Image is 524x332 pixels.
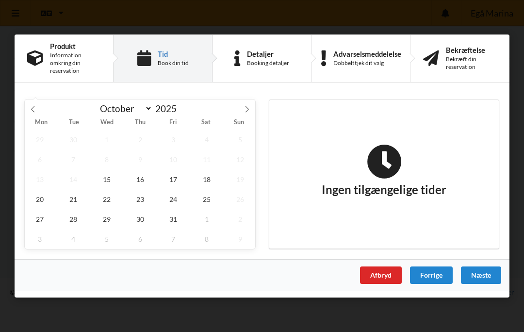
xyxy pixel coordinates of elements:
[159,189,189,209] span: October 24, 2025
[159,169,189,189] span: October 17, 2025
[225,149,255,169] span: October 12, 2025
[225,169,255,189] span: October 19, 2025
[58,189,88,209] span: October 21, 2025
[125,229,155,249] span: November 6, 2025
[225,130,255,149] span: October 5, 2025
[446,46,497,54] div: Bekræftelse
[461,266,501,284] div: Næste
[192,169,222,189] span: October 18, 2025
[125,130,155,149] span: October 2, 2025
[125,209,155,229] span: October 30, 2025
[225,209,255,229] span: November 2, 2025
[58,229,88,249] span: November 4, 2025
[410,266,453,284] div: Forrige
[159,229,189,249] span: November 7, 2025
[125,149,155,169] span: October 9, 2025
[247,59,289,67] div: Booking detaljer
[58,209,88,229] span: October 28, 2025
[360,266,402,284] div: Afbryd
[156,120,189,126] span: Fri
[152,103,184,114] input: Year
[25,229,55,249] span: November 3, 2025
[96,102,153,115] select: Month
[124,120,157,126] span: Thu
[25,130,55,149] span: September 29, 2025
[192,149,222,169] span: October 11, 2025
[50,51,100,75] div: Information omkring din reservation
[50,42,100,50] div: Produkt
[92,189,122,209] span: October 22, 2025
[189,120,222,126] span: Sat
[58,130,88,149] span: September 30, 2025
[247,50,289,58] div: Detaljer
[192,189,222,209] span: October 25, 2025
[225,229,255,249] span: November 9, 2025
[125,189,155,209] span: October 23, 2025
[222,120,255,126] span: Sun
[159,130,189,149] span: October 3, 2025
[92,229,122,249] span: November 5, 2025
[192,229,222,249] span: November 8, 2025
[25,189,55,209] span: October 20, 2025
[158,59,189,67] div: Book din tid
[333,50,401,58] div: Advarselsmeddelelse
[192,209,222,229] span: November 1, 2025
[92,130,122,149] span: October 1, 2025
[159,149,189,169] span: October 10, 2025
[25,149,55,169] span: October 6, 2025
[25,169,55,189] span: October 13, 2025
[158,50,189,58] div: Tid
[333,59,401,67] div: Dobbelttjek dit valg
[125,169,155,189] span: October 16, 2025
[92,169,122,189] span: October 15, 2025
[192,130,222,149] span: October 4, 2025
[91,120,124,126] span: Wed
[58,169,88,189] span: October 14, 2025
[446,55,497,71] div: Bekræft din reservation
[322,144,446,198] h2: Ingen tilgængelige tider
[58,120,91,126] span: Tue
[25,120,58,126] span: Mon
[92,209,122,229] span: October 29, 2025
[92,149,122,169] span: October 8, 2025
[58,149,88,169] span: October 7, 2025
[225,189,255,209] span: October 26, 2025
[25,209,55,229] span: October 27, 2025
[159,209,189,229] span: October 31, 2025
